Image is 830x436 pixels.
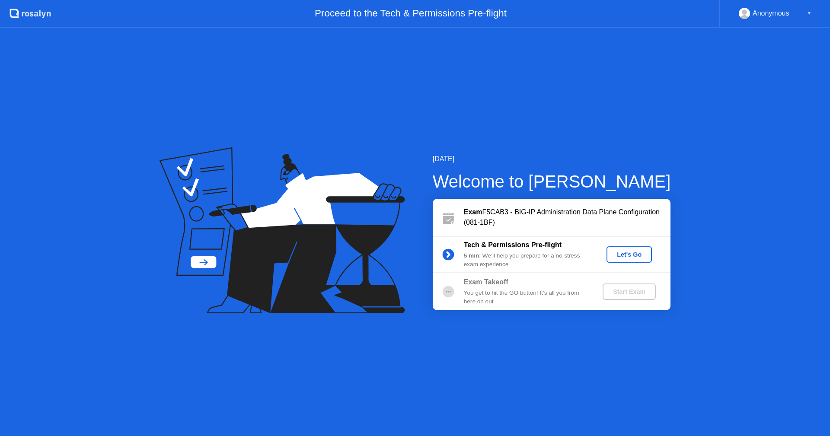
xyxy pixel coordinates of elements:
button: Let's Go [607,246,652,263]
div: Start Exam [606,288,652,295]
div: Welcome to [PERSON_NAME] [433,169,671,194]
div: : We’ll help you prepare for a no-stress exam experience [464,251,588,269]
div: F5CAB3 - BIG-IP Administration Data Plane Configuration (081-1BF) [464,207,670,228]
b: Exam Takeoff [464,278,508,286]
b: Exam [464,208,482,216]
div: ▼ [807,8,811,19]
b: Tech & Permissions Pre-flight [464,241,562,248]
div: You get to hit the GO button! It’s all you from here on out [464,289,588,306]
div: Let's Go [610,251,648,258]
button: Start Exam [603,283,656,300]
b: 5 min [464,252,479,259]
div: Anonymous [753,8,789,19]
div: [DATE] [433,154,671,164]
